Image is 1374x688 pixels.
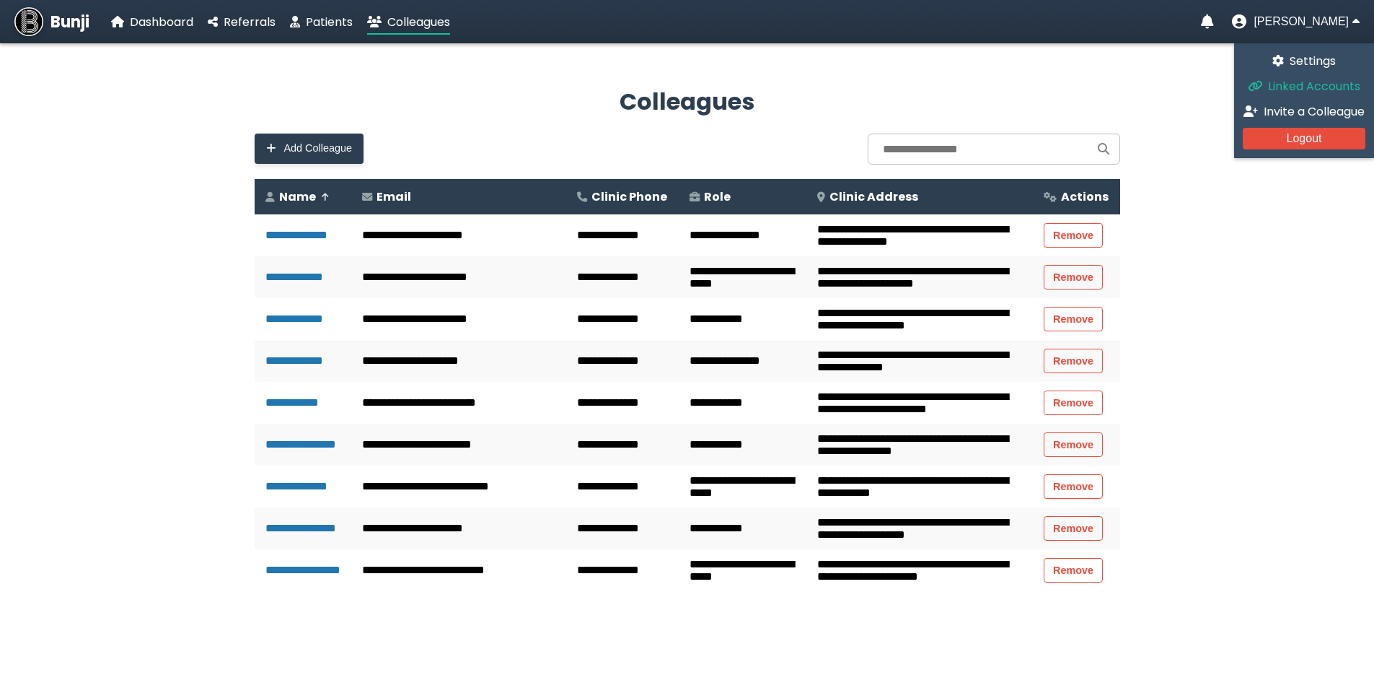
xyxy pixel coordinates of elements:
a: Invite a Colleague [1243,103,1365,121]
button: Remove [1044,391,1103,415]
a: Dashboard [111,13,193,31]
a: Colleagues [367,13,450,31]
a: Linked Accounts [1243,77,1365,95]
span: Linked Accounts [1268,78,1360,95]
a: Settings [1243,52,1365,70]
a: Patients [290,13,353,31]
th: Actions [1033,179,1120,214]
span: Logout [1287,132,1322,144]
a: Bunji [14,7,89,36]
th: Clinic Address [806,179,1033,214]
button: Remove [1044,265,1103,289]
th: Role [679,179,806,214]
span: Colleagues [387,14,450,30]
th: Email [351,179,566,214]
button: Remove [1044,349,1103,373]
h2: Colleagues [255,84,1120,119]
span: Bunji [50,10,89,34]
a: Referrals [208,13,276,31]
span: Referrals [224,14,276,30]
span: Patients [306,14,353,30]
th: Clinic Phone [566,179,679,214]
span: Settings [1290,53,1336,69]
span: Dashboard [130,14,193,30]
span: [PERSON_NAME] [1254,15,1349,28]
span: Add Colleague [284,142,352,154]
button: Remove [1044,223,1103,248]
span: Invite a Colleague [1264,103,1365,120]
button: Remove [1044,307,1103,331]
button: Remove [1044,558,1103,583]
th: Name [255,179,352,214]
a: Notifications [1201,14,1214,29]
img: Bunji Dental Referral Management [14,7,43,36]
button: Remove [1044,432,1103,457]
button: Add Colleague [255,134,364,164]
button: Remove [1044,516,1103,541]
button: Logout [1243,128,1365,149]
button: Remove [1044,474,1103,499]
button: User menu [1232,14,1360,29]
